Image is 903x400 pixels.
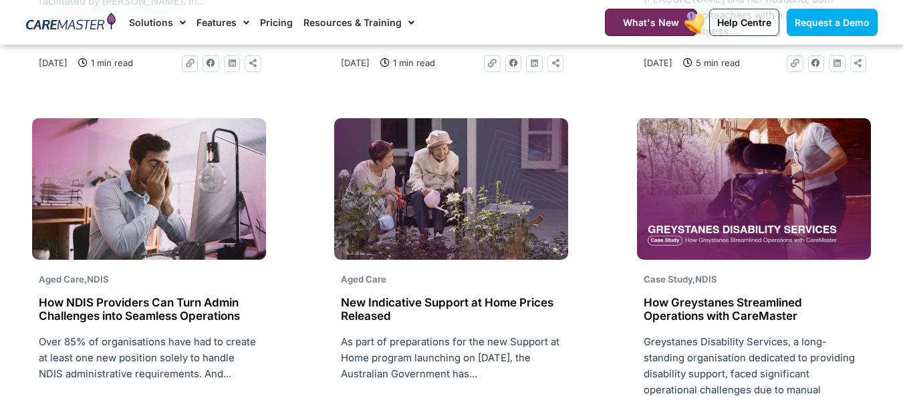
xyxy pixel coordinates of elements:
img: support-at-home-package [334,118,568,260]
time: [DATE] [341,57,370,68]
span: NDIS [87,274,109,284]
time: [DATE] [644,57,672,68]
span: 1 min read [390,55,435,70]
img: ndis-aged-care-software-support [32,118,266,260]
h2: New Indicative Support at Home Prices Released [341,296,561,323]
a: What's New [605,9,697,36]
span: NDIS [695,274,717,284]
p: As part of preparations for the new Support at Home program launching on [DATE], the Australian G... [341,334,561,382]
span: Aged Care [39,274,84,284]
span: Help Centre [717,17,771,28]
span: 1 min read [88,55,133,70]
span: Aged Care [341,274,386,284]
img: CareMaster Logo [26,13,116,33]
span: , [644,274,717,284]
a: Request a Demo [787,9,878,36]
p: Over 85% of organisations have had to create at least one new position solely to handle NDIS admi... [39,334,259,382]
time: [DATE] [39,57,68,68]
span: Request a Demo [795,17,870,28]
a: Help Centre [709,9,779,36]
h2: How NDIS Providers Can Turn Admin Challenges into Seamless Operations [39,296,259,323]
a: [DATE] [341,55,370,70]
img: How-Greystanes-Streamlined-Operations-with-CareMaster [637,118,871,260]
h2: How Greystanes Streamlined Operations with CareMaster [644,296,864,323]
span: , [39,274,109,284]
span: 5 min read [692,55,740,70]
a: [DATE] [39,55,68,70]
a: [DATE] [644,55,672,70]
span: What's New [623,17,679,28]
span: Case Study [644,274,692,284]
